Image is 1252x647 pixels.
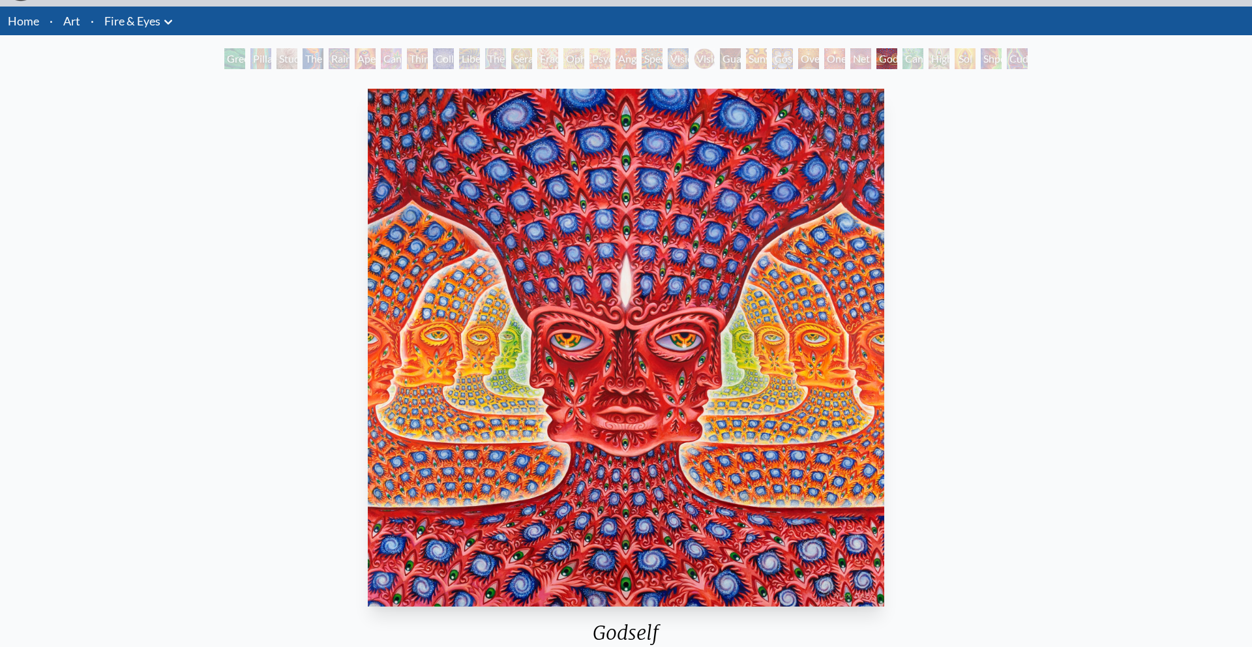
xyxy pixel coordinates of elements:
div: Pillar of Awareness [250,48,271,69]
li: · [85,7,99,35]
div: Psychomicrograph of a Fractal Paisley Cherub Feather Tip [589,48,610,69]
div: Net of Being [850,48,871,69]
div: Collective Vision [433,48,454,69]
div: Spectral Lotus [642,48,663,69]
div: Vision Crystal [668,48,689,69]
div: The Seer [485,48,506,69]
div: Angel Skin [616,48,636,69]
div: Vision Crystal Tondo [694,48,715,69]
div: Shpongled [981,48,1002,69]
div: Ophanic Eyelash [563,48,584,69]
div: Sunyata [746,48,767,69]
a: Home [8,14,39,28]
div: Seraphic Transport Docking on the Third Eye [511,48,532,69]
div: One [824,48,845,69]
div: Sol Invictus [955,48,976,69]
div: Guardian of Infinite Vision [720,48,741,69]
div: Rainbow Eye Ripple [329,48,350,69]
div: Higher Vision [929,48,949,69]
div: Oversoul [798,48,819,69]
a: Fire & Eyes [104,12,160,30]
a: Art [63,12,80,30]
div: Green Hand [224,48,245,69]
div: The Torch [303,48,323,69]
img: Godself-2012-Alex-Grey-watermarked.jpeg [368,89,884,607]
div: Cosmic Elf [772,48,793,69]
div: Study for the Great Turn [276,48,297,69]
div: Third Eye Tears of Joy [407,48,428,69]
div: Godself [876,48,897,69]
div: Cannafist [902,48,923,69]
div: Cuddle [1007,48,1028,69]
div: Aperture [355,48,376,69]
div: Liberation Through Seeing [459,48,480,69]
div: Fractal Eyes [537,48,558,69]
li: · [44,7,58,35]
div: Cannabis Sutra [381,48,402,69]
